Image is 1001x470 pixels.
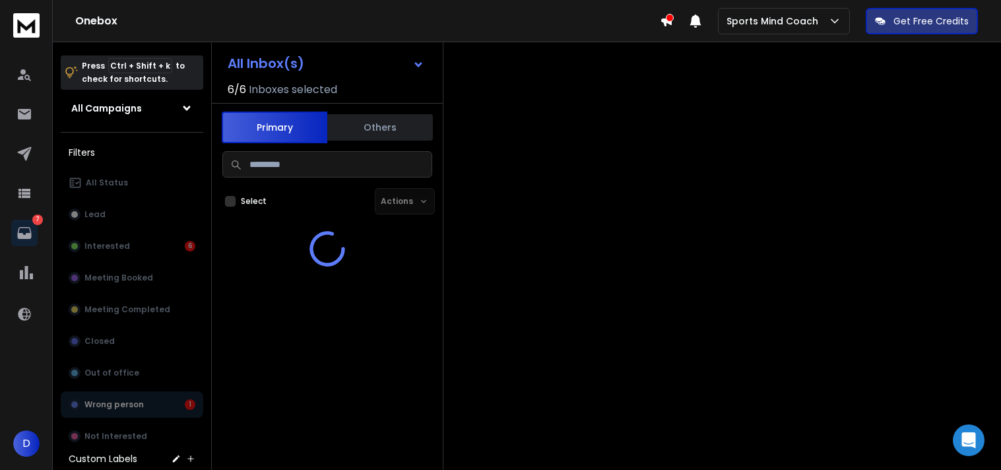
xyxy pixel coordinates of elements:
[217,50,435,77] button: All Inbox(s)
[61,95,203,121] button: All Campaigns
[228,57,304,70] h1: All Inbox(s)
[108,58,172,73] span: Ctrl + Shift + k
[71,102,142,115] h1: All Campaigns
[13,13,40,38] img: logo
[32,215,43,225] p: 7
[241,196,267,207] label: Select
[61,143,203,162] h3: Filters
[249,82,337,98] h3: Inboxes selected
[13,430,40,457] button: D
[11,220,38,246] a: 7
[222,112,327,143] button: Primary
[228,82,246,98] span: 6 / 6
[953,424,985,456] div: Open Intercom Messenger
[75,13,660,29] h1: Onebox
[69,452,137,465] h3: Custom Labels
[866,8,978,34] button: Get Free Credits
[327,113,433,142] button: Others
[727,15,823,28] p: Sports Mind Coach
[82,59,185,86] p: Press to check for shortcuts.
[893,15,969,28] p: Get Free Credits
